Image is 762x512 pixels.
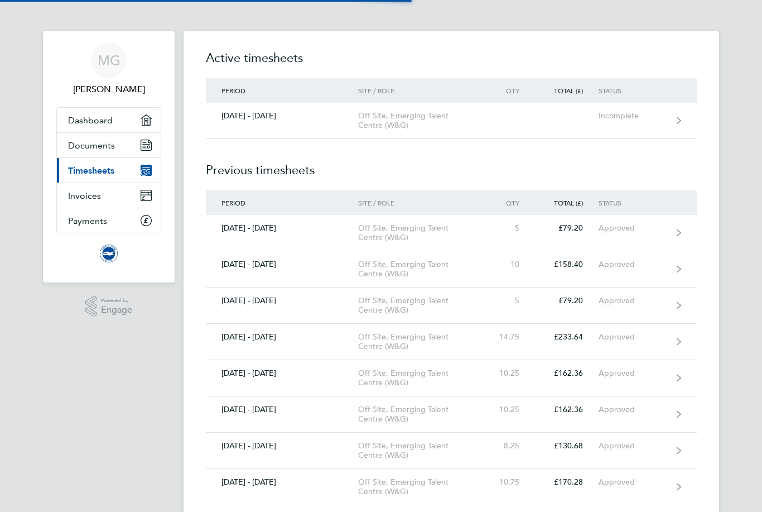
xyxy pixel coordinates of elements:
div: Approved [599,405,667,414]
div: [DATE] - [DATE] [206,369,358,378]
div: Incomplete [599,111,667,121]
div: Qty [486,199,535,207]
span: Period [221,198,245,207]
div: Total (£) [535,87,599,94]
div: Approved [599,296,667,305]
div: £158.40 [535,260,599,269]
span: Matt Grainger [56,83,161,96]
div: 5 [486,296,535,305]
div: Off Site, Emerging Talent Centre (W&G) [358,223,486,242]
h2: Active timesheets [206,49,697,78]
div: Site / Role [358,199,486,207]
div: £170.28 [535,477,599,487]
a: Powered byEngage [85,296,133,317]
div: [DATE] - [DATE] [206,405,358,414]
a: Go to home page [56,245,161,262]
div: Off Site, Emerging Talent Centre (W&G) [358,111,486,130]
a: [DATE] - [DATE]Off Site, Emerging Talent Centre (W&G)5£79.20Approved [206,288,697,324]
div: Status [599,87,667,94]
a: [DATE] - [DATE]Off Site, Emerging Talent Centre (W&G)8.25£130.68Approved [206,433,697,469]
div: Off Site, Emerging Talent Centre (W&G) [358,369,486,387]
span: Documents [68,140,115,151]
div: Approved [599,369,667,378]
div: Total (£) [535,199,599,207]
a: [DATE] - [DATE]Off Site, Emerging Talent Centre (W&G)10£158.40Approved [206,251,697,288]
div: Site / Role [358,87,486,94]
div: £130.68 [535,441,599,451]
div: [DATE] - [DATE] [206,223,358,233]
div: [DATE] - [DATE] [206,111,358,121]
div: Approved [599,260,667,269]
a: [DATE] - [DATE]Off Site, Emerging Talent Centre (W&G)5£79.20Approved [206,215,697,251]
div: Approved [599,477,667,487]
a: Timesheets [57,158,161,183]
a: [DATE] - [DATE]Off Site, Emerging Talent Centre (W&G)10.25£162.36Approved [206,396,697,433]
a: Documents [57,133,161,157]
a: [DATE] - [DATE]Off Site, Emerging Talent Centre (W&G)14.75£233.64Approved [206,324,697,360]
div: [DATE] - [DATE] [206,332,358,342]
h2: Previous timesheets [206,139,697,190]
div: Off Site, Emerging Talent Centre (W&G) [358,441,486,460]
div: [DATE] - [DATE] [206,477,358,487]
span: Powered by [101,296,132,305]
a: [DATE] - [DATE]Off Site, Emerging Talent Centre (W&G)10.75£170.28Approved [206,469,697,505]
div: [DATE] - [DATE] [206,441,358,451]
span: Engage [101,305,132,315]
a: [DATE] - [DATE]Off Site, Emerging Talent Centre (W&G)Incomplete [206,103,697,139]
div: 14.75 [486,332,535,342]
div: [DATE] - [DATE] [206,260,358,269]
div: Approved [599,223,667,233]
div: 5 [486,223,535,233]
div: £162.36 [535,405,599,414]
div: [DATE] - [DATE] [206,296,358,305]
a: Dashboard [57,108,161,132]
div: £162.36 [535,369,599,378]
div: £79.20 [535,296,599,305]
span: Invoices [68,190,101,201]
a: Payments [57,208,161,233]
img: brightonandhovealbion-logo-retina.png [100,245,118,262]
div: £79.20 [535,223,599,233]
a: Invoices [57,183,161,208]
div: 8.25 [486,441,535,451]
div: Off Site, Emerging Talent Centre (W&G) [358,477,486,496]
div: 10.75 [486,477,535,487]
span: Period [221,86,245,95]
div: Qty [486,87,535,94]
span: Timesheets [68,165,114,176]
div: Off Site, Emerging Talent Centre (W&G) [358,260,486,279]
span: Dashboard [68,115,113,126]
div: 10.25 [486,405,535,414]
div: £233.64 [535,332,599,342]
span: Payments [68,216,107,226]
div: Approved [599,332,667,342]
span: MG [98,53,120,68]
div: Off Site, Emerging Talent Centre (W&G) [358,405,486,424]
div: Status [599,199,667,207]
div: Off Site, Emerging Talent Centre (W&G) [358,332,486,351]
nav: Main navigation [43,31,175,283]
a: [DATE] - [DATE]Off Site, Emerging Talent Centre (W&G)10.25£162.36Approved [206,360,697,396]
a: MG[PERSON_NAME] [56,42,161,96]
div: Off Site, Emerging Talent Centre (W&G) [358,296,486,315]
div: 10 [486,260,535,269]
div: 10.25 [486,369,535,378]
div: Approved [599,441,667,451]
